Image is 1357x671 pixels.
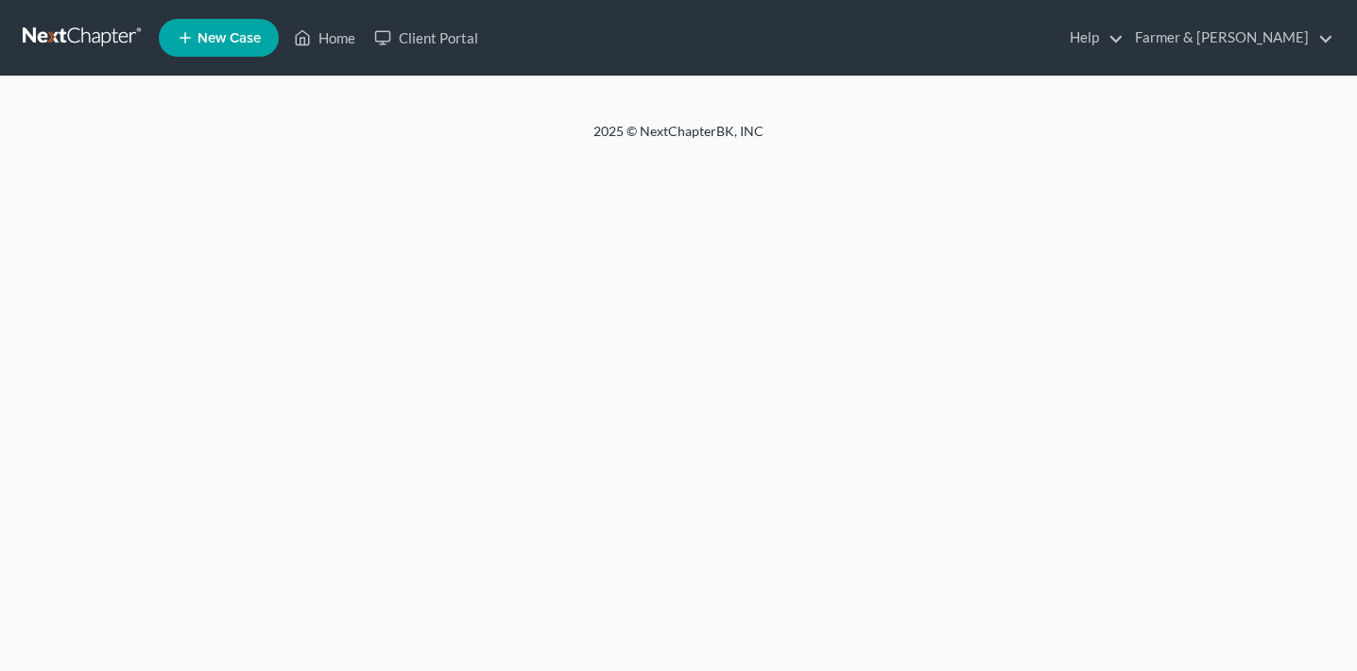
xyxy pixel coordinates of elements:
a: Farmer & [PERSON_NAME] [1125,21,1333,55]
a: Home [284,21,365,55]
div: 2025 © NextChapterBK, INC [140,122,1217,156]
a: Help [1060,21,1124,55]
a: Client Portal [365,21,488,55]
new-legal-case-button: New Case [159,19,279,57]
